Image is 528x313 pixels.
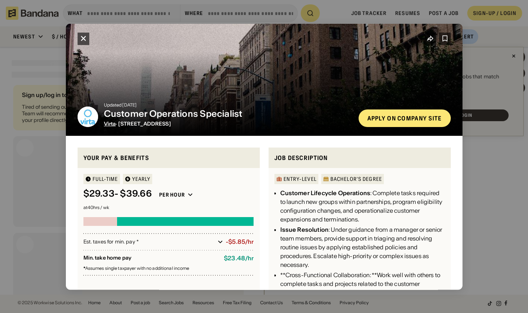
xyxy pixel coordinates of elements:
div: Entry-Level [284,176,317,182]
div: $ 29.33 - $39.66 [83,189,152,199]
div: : Under guidance from a manager or senior team members, provide support in triaging and resolving... [280,225,445,269]
div: · [STREET_ADDRESS] [104,120,353,127]
div: Bachelor's Degree [330,176,382,182]
img: Virta logo [78,106,98,127]
div: Est. taxes for min. pay * [83,238,215,245]
div: Job Description [274,153,445,162]
div: Apply on company site [367,115,442,121]
div: $ 23.48 / hr [224,255,254,262]
div: Customer Lifecycle Operations [280,189,371,197]
div: Issue Resolution [280,226,329,233]
a: Virta [104,120,116,127]
div: Updated [DATE] [104,103,353,107]
div: Min. take home pay [83,255,218,262]
div: Full-time [93,176,118,182]
div: -$5.85/hr [226,238,254,245]
div: Per hour [159,191,185,198]
div: Assumes single taxpayer with no additional income [83,266,254,271]
div: Your pay & benefits [83,153,254,162]
div: YEARLY [132,176,151,182]
div: at 40 hrs / wk [83,205,254,210]
div: : Complete tasks required to launch new groups within partnerships, program eligibility configura... [280,189,445,224]
div: Customer Operations Specialist [104,108,353,119]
